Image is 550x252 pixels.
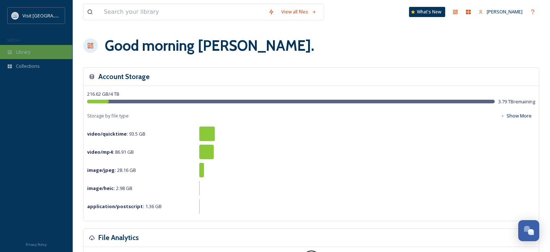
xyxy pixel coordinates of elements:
span: 2.98 GB [87,185,132,191]
span: Library [16,49,30,55]
strong: application/postscript : [87,203,144,210]
button: Open Chat [518,220,539,241]
span: 93.5 GB [87,131,145,137]
h3: File Analytics [98,232,139,243]
span: 28.16 GB [87,167,136,173]
span: MEDIA [7,37,20,43]
strong: image/jpeg : [87,167,116,173]
strong: image/heic : [87,185,115,191]
h1: Good morning [PERSON_NAME] . [105,35,314,57]
span: Privacy Policy [26,242,47,247]
a: Privacy Policy [26,240,47,248]
span: 216.62 GB / 4 TB [87,91,119,97]
button: Show More [497,109,535,123]
a: What's New [409,7,445,17]
span: 86.91 GB [87,149,134,155]
strong: video/quicktime : [87,131,128,137]
h3: Account Storage [98,71,150,82]
img: QCCVB_VISIT_vert_logo_4c_tagline_122019.svg [12,12,19,19]
input: Search your library [100,4,265,20]
span: Storage by file type [87,112,129,119]
span: Visit [GEOGRAPHIC_DATA] [22,12,78,19]
span: Collections [16,63,40,70]
span: 1.36 GB [87,203,162,210]
a: View all files [278,5,320,19]
a: [PERSON_NAME] [475,5,526,19]
span: 3.79 TB remaining [498,98,535,105]
strong: video/mp4 : [87,149,114,155]
span: [PERSON_NAME] [487,8,523,15]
